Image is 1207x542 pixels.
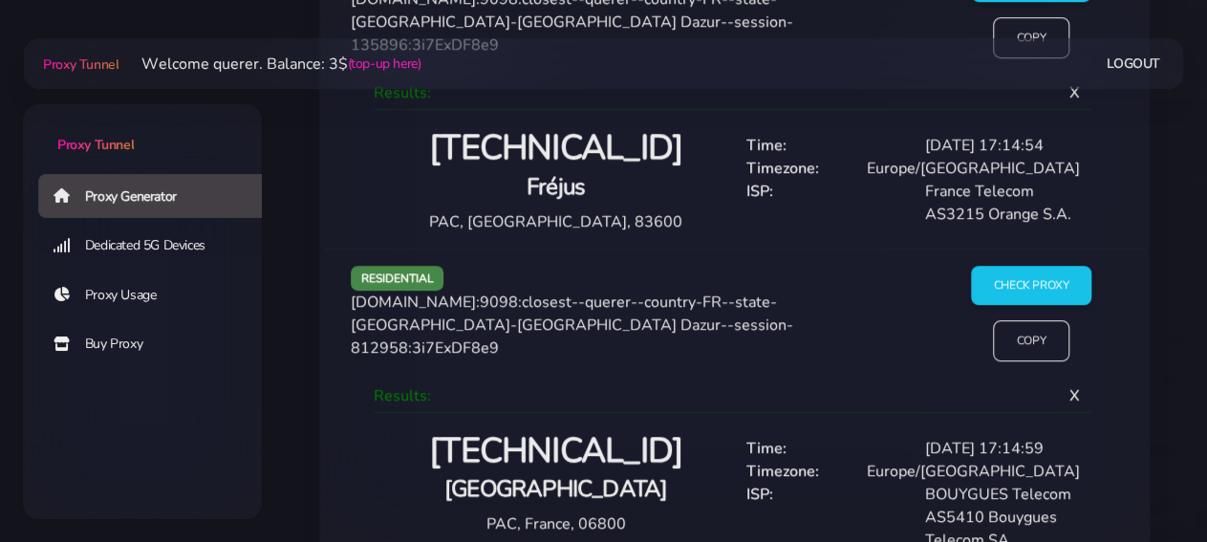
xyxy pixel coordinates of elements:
[735,134,914,157] div: Time:
[735,437,914,460] div: Time:
[57,136,134,154] span: Proxy Tunnel
[855,460,1091,483] div: Europe/[GEOGRAPHIC_DATA]
[1114,449,1183,518] iframe: Webchat Widget
[38,174,277,218] a: Proxy Generator
[735,157,856,180] div: Timezone:
[374,82,431,103] span: Results:
[735,460,856,483] div: Timezone:
[38,273,277,317] a: Proxy Usage
[38,224,277,268] a: Dedicated 5G Devices
[1107,46,1160,81] a: Logout
[374,385,431,406] span: Results:
[38,322,277,366] a: Buy Proxy
[913,134,1091,157] div: [DATE] 17:14:54
[993,17,1069,58] input: Copy
[971,266,1092,305] input: Check Proxy
[913,180,1091,203] div: France Telecom
[351,266,444,290] span: residential
[389,473,723,505] h4: [GEOGRAPHIC_DATA]
[351,292,793,358] span: [DOMAIN_NAME]:9098:closest--querer--country-FR--state-[GEOGRAPHIC_DATA]-[GEOGRAPHIC_DATA] Dazur--...
[429,211,682,232] span: PAC, [GEOGRAPHIC_DATA], 83600
[735,180,914,203] div: ISP:
[23,104,262,155] a: Proxy Tunnel
[1054,370,1095,422] span: X
[1054,67,1095,119] span: X
[389,171,723,203] h4: Fréjus
[913,203,1091,226] div: AS3215 Orange S.A.
[913,437,1091,460] div: [DATE] 17:14:59
[735,483,914,506] div: ISP:
[119,53,420,76] li: Welcome querer. Balance: 3$
[39,49,119,79] a: Proxy Tunnel
[389,126,723,171] h2: [TECHNICAL_ID]
[347,54,420,74] a: (top-up here)
[993,320,1069,361] input: Copy
[389,429,723,474] h2: [TECHNICAL_ID]
[43,55,119,74] span: Proxy Tunnel
[913,483,1091,506] div: BOUYGUES Telecom
[855,157,1091,180] div: Europe/[GEOGRAPHIC_DATA]
[486,513,626,534] span: PAC, France, 06800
